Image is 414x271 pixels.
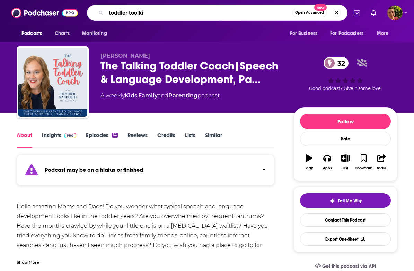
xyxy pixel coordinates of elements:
span: Tell Me Why [338,198,362,204]
div: Share [377,166,386,170]
button: Open AdvancedNew [292,9,327,17]
img: The Talking Toddler Coach|Speech & Language Development, Parent Education, Toddler Activities, De... [18,48,87,117]
button: Export One-Sheet [300,232,391,246]
span: and [158,92,168,99]
a: Show notifications dropdown [368,7,379,19]
span: Open Advanced [295,11,324,15]
div: List [343,166,348,170]
span: Get this podcast via API [322,263,376,269]
strong: Podcast may be on a hiatus or finished [45,167,143,173]
div: Apps [323,166,332,170]
span: Logged in as Marz [387,5,403,20]
button: Apps [318,150,336,175]
div: 14 [112,133,118,138]
a: Parenting [168,92,197,99]
span: Charts [55,29,70,38]
button: Follow [300,114,391,129]
button: Bookmark [354,150,372,175]
div: Play [306,166,313,170]
span: 32 [331,57,349,69]
button: Show profile menu [387,5,403,20]
div: 32Good podcast? Give it some love! [293,53,397,95]
button: open menu [326,27,373,40]
button: Share [373,150,391,175]
span: , [137,92,138,99]
span: [PERSON_NAME] [100,53,150,59]
a: Lists [185,132,195,148]
button: tell me why sparkleTell Me Why [300,193,391,208]
button: open menu [372,27,397,40]
span: For Business [290,29,317,38]
button: open menu [77,27,116,40]
div: A weekly podcast [100,92,220,100]
img: Podchaser Pro [64,133,76,138]
div: Bookmark [355,166,372,170]
span: More [377,29,389,38]
img: User Profile [387,5,403,20]
span: Podcasts [21,29,42,38]
button: open menu [17,27,51,40]
a: Contact This Podcast [300,213,391,227]
a: Show notifications dropdown [351,7,363,19]
div: Rate [300,132,391,146]
a: Credits [157,132,175,148]
section: Click to expand status details [17,159,274,185]
span: Good podcast? Give it some love! [309,86,382,91]
button: Play [300,150,318,175]
a: Episodes14 [86,132,118,148]
span: Monitoring [82,29,107,38]
img: Podchaser - Follow, Share and Rate Podcasts [11,6,78,19]
span: New [314,4,327,11]
a: Family [138,92,158,99]
button: List [336,150,354,175]
span: For Podcasters [330,29,363,38]
a: Reviews [127,132,148,148]
a: InsightsPodchaser Pro [42,132,76,148]
button: open menu [285,27,326,40]
div: Search podcasts, credits, & more... [87,5,347,21]
a: Similar [205,132,222,148]
a: Charts [50,27,74,40]
a: About [17,132,32,148]
input: Search podcasts, credits, & more... [106,7,292,18]
img: tell me why sparkle [329,198,335,204]
a: 32 [324,57,349,69]
a: Kids [125,92,137,99]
